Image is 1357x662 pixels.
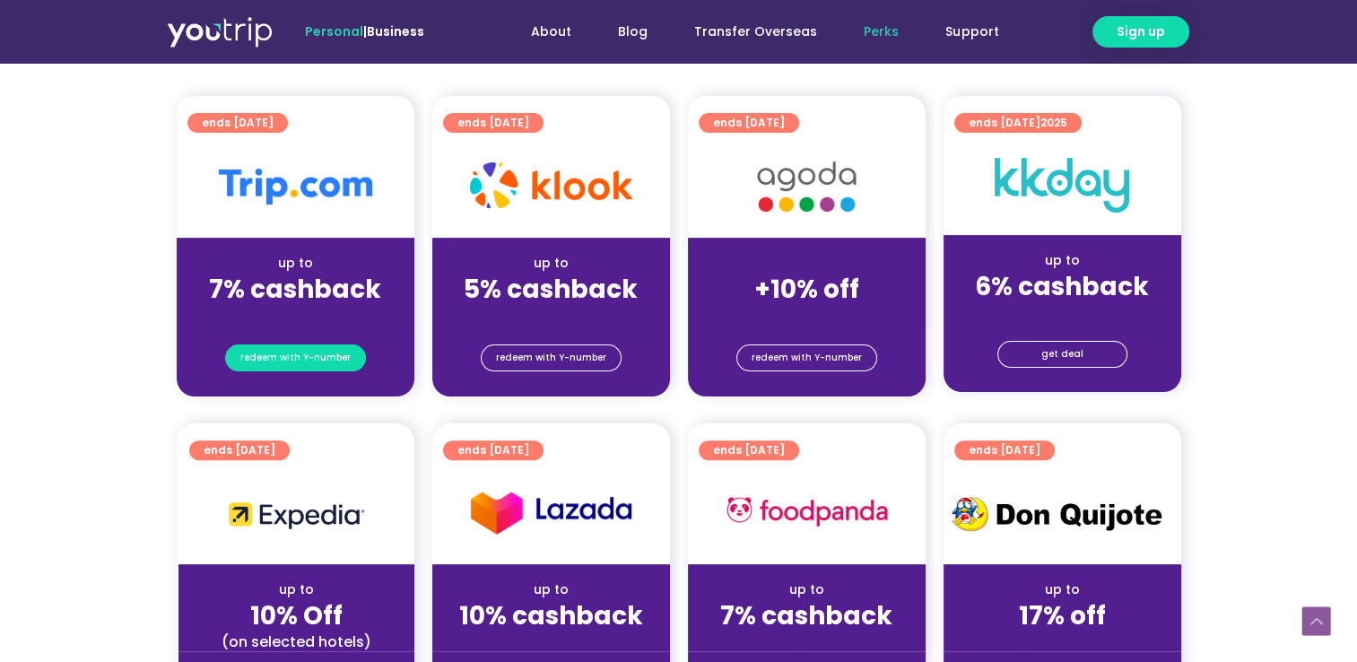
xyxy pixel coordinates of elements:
[720,598,892,633] strong: 7% cashback
[496,345,606,370] span: redeem with Y-number
[713,440,785,460] span: ends [DATE]
[459,598,643,633] strong: 10% cashback
[473,15,1022,48] nav: Menu
[1019,598,1106,633] strong: 17% off
[240,345,351,370] span: redeem with Y-number
[954,113,1082,133] a: ends [DATE]2025
[702,632,911,651] div: (for stays only)
[193,580,400,599] div: up to
[447,580,656,599] div: up to
[954,440,1055,460] a: ends [DATE]
[790,254,823,272] span: up to
[225,344,366,371] a: redeem with Y-number
[443,113,544,133] a: ends [DATE]
[464,272,638,307] strong: 5% cashback
[481,344,622,371] a: redeem with Y-number
[969,113,1067,133] span: ends [DATE]
[958,632,1167,651] div: (for stays only)
[1117,22,1165,41] span: Sign up
[305,22,424,40] span: |
[191,254,400,273] div: up to
[443,440,544,460] a: ends [DATE]
[1092,16,1189,48] a: Sign up
[447,254,656,273] div: up to
[702,306,911,325] div: (for stays only)
[699,113,799,133] a: ends [DATE]
[447,632,656,651] div: (for stays only)
[187,113,288,133] a: ends [DATE]
[457,113,529,133] span: ends [DATE]
[840,15,922,48] a: Perks
[457,440,529,460] span: ends [DATE]
[922,15,1022,48] a: Support
[202,113,274,133] span: ends [DATE]
[250,598,343,633] strong: 10% Off
[713,113,785,133] span: ends [DATE]
[736,344,877,371] a: redeem with Y-number
[189,440,290,460] a: ends [DATE]
[508,15,595,48] a: About
[367,22,424,40] a: Business
[958,251,1167,270] div: up to
[754,272,859,307] strong: +10% off
[969,440,1040,460] span: ends [DATE]
[595,15,671,48] a: Blog
[958,580,1167,599] div: up to
[447,306,656,325] div: (for stays only)
[1040,115,1067,130] span: 2025
[699,440,799,460] a: ends [DATE]
[1041,342,1083,367] span: get deal
[702,580,911,599] div: up to
[204,440,275,460] span: ends [DATE]
[997,341,1127,368] a: get deal
[752,345,862,370] span: redeem with Y-number
[193,632,400,651] div: (on selected hotels)
[209,272,381,307] strong: 7% cashback
[975,269,1149,304] strong: 6% cashback
[305,22,363,40] span: Personal
[191,306,400,325] div: (for stays only)
[671,15,840,48] a: Transfer Overseas
[958,303,1167,322] div: (for stays only)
